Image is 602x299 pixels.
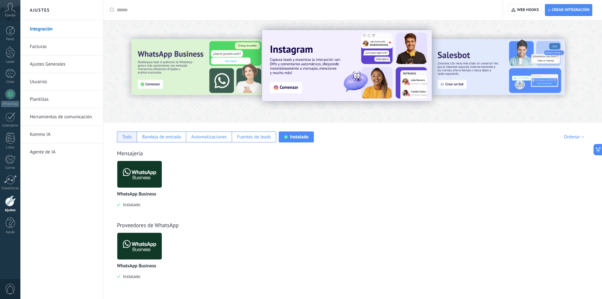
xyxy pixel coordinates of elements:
[1,186,19,190] div: Estadísticas
[20,126,103,143] li: Kommo IA
[117,222,179,229] a: Proveedores de WhatsApp
[117,161,167,217] div: WhatsApp Business
[30,20,97,38] a: Integración
[20,143,103,161] li: Agente de IA
[20,38,103,56] li: Facturas
[1,146,19,150] div: Listas
[131,39,265,95] img: Slide 3
[431,39,565,95] img: Slide 2
[30,126,97,143] a: Kommo IA
[1,208,19,212] div: Ajustes
[20,108,103,126] li: Herramientas de comunicación
[30,108,97,126] a: Herramientas de comunicación
[290,134,309,140] div: Instalado
[20,56,103,73] li: Ajustes Generales
[564,134,586,140] div: Ordenar
[20,73,103,91] li: Usuarios
[1,80,19,84] div: Chats
[117,192,156,197] p: WhatsApp Business
[117,159,162,190] img: logo_main.png
[20,20,103,38] li: Integración
[1,230,19,234] div: Ayuda
[120,274,140,279] span: Instalado
[122,134,132,140] div: Todo
[142,134,181,140] div: Bandeja de entrada
[30,91,97,108] a: Plantillas
[117,264,156,269] p: WhatsApp Business
[1,101,19,107] div: WhatsApp
[1,37,19,41] div: Panel
[117,150,143,157] a: Mensajería
[20,91,103,108] li: Plantillas
[30,143,97,161] a: Agente de IA
[552,8,589,13] span: Crear integración
[30,73,97,91] a: Usuarios
[30,56,97,73] a: Ajustes Generales
[545,4,592,16] button: Crear integración
[117,231,162,261] img: logo_main.png
[30,38,97,56] a: Facturas
[1,60,19,64] div: Leads
[191,134,227,140] div: Automatizaciones
[1,166,19,170] div: Correo
[1,124,19,128] div: Calendario
[117,232,167,289] div: WhatsApp Business
[120,202,140,207] span: Instalado
[237,134,271,140] div: Fuentes de leads
[509,4,541,16] button: Web hooks
[5,13,15,18] span: Cuenta
[517,8,539,13] span: Web hooks
[262,30,432,101] img: Slide 1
